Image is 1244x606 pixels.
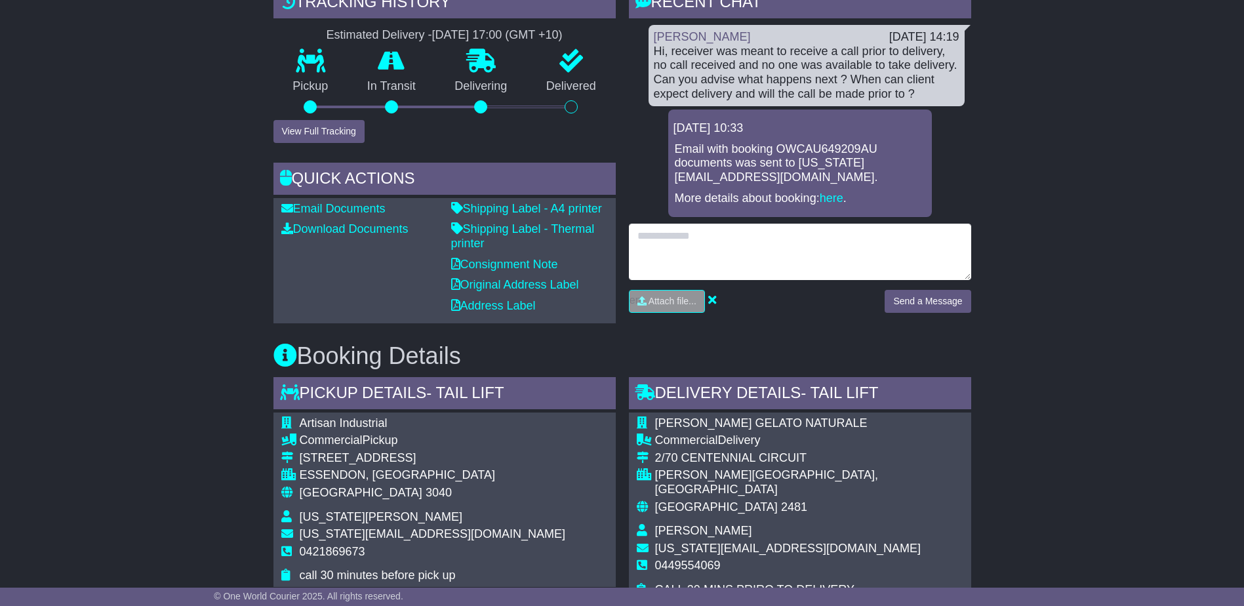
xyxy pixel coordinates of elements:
[654,30,751,43] a: [PERSON_NAME]
[673,121,927,136] div: [DATE] 10:33
[300,569,456,582] span: call 30 minutes before pick up
[426,486,452,499] span: 3040
[655,583,854,596] span: CALL 30 MINS PRIRO TO DELIVERY
[820,192,843,205] a: here
[885,290,971,313] button: Send a Message
[451,278,579,291] a: Original Address Label
[451,222,595,250] a: Shipping Label - Thermal printer
[300,434,565,448] div: Pickup
[273,79,348,94] p: Pickup
[889,30,959,45] div: [DATE] 14:19
[300,468,565,483] div: ESSENDON, [GEOGRAPHIC_DATA]
[527,79,616,94] p: Delivered
[451,299,536,312] a: Address Label
[281,202,386,215] a: Email Documents
[675,142,925,185] p: Email with booking OWCAU649209AU documents was sent to [US_STATE][EMAIL_ADDRESS][DOMAIN_NAME].
[451,202,602,215] a: Shipping Label - A4 printer
[654,45,959,101] div: Hi, receiver was meant to receive a call prior to delivery, no call received and no one was avail...
[300,434,363,447] span: Commercial
[300,545,365,558] span: 0421869673
[300,527,565,540] span: [US_STATE][EMAIL_ADDRESS][DOMAIN_NAME]
[281,222,409,235] a: Download Documents
[655,559,721,572] span: 0449554069
[300,451,565,466] div: [STREET_ADDRESS]
[273,28,616,43] div: Estimated Delivery -
[629,377,971,413] div: Delivery Details
[655,416,868,430] span: [PERSON_NAME] GELATO NATURALE
[435,79,527,94] p: Delivering
[273,377,616,413] div: Pickup Details
[273,163,616,198] div: Quick Actions
[655,451,963,466] div: 2/70 CENTENNIAL CIRCUIT
[300,510,462,523] span: [US_STATE][PERSON_NAME]
[300,486,422,499] span: [GEOGRAPHIC_DATA]
[655,542,921,555] span: [US_STATE][EMAIL_ADDRESS][DOMAIN_NAME]
[655,500,778,514] span: [GEOGRAPHIC_DATA]
[432,28,563,43] div: [DATE] 17:00 (GMT +10)
[801,384,878,401] span: - Tail Lift
[655,434,718,447] span: Commercial
[781,500,807,514] span: 2481
[300,416,388,430] span: Artisan Industrial
[655,468,963,496] div: [PERSON_NAME][GEOGRAPHIC_DATA], [GEOGRAPHIC_DATA]
[655,524,752,537] span: [PERSON_NAME]
[451,258,558,271] a: Consignment Note
[348,79,435,94] p: In Transit
[655,434,963,448] div: Delivery
[675,192,925,206] p: More details about booking: .
[273,343,971,369] h3: Booking Details
[214,591,403,601] span: © One World Courier 2025. All rights reserved.
[273,120,365,143] button: View Full Tracking
[426,384,504,401] span: - Tail Lift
